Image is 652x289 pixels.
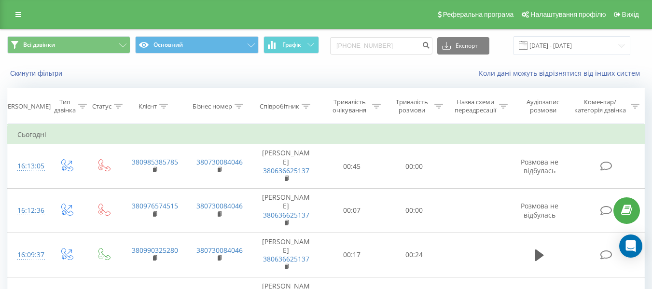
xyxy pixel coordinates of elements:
span: Розмова не відбулась [521,157,558,175]
div: Клієнт [139,102,157,110]
td: 00:24 [383,233,445,277]
a: 380985385785 [132,157,178,166]
div: Тип дзвінка [54,98,76,114]
td: 00:07 [321,189,383,233]
span: Розмова не відбулась [521,201,558,219]
a: 380636625137 [263,166,309,175]
a: 380990325280 [132,246,178,255]
td: [PERSON_NAME] [251,233,321,277]
div: 16:12:36 [17,201,38,220]
span: Налаштування профілю [530,11,606,18]
div: Тривалість очікування [330,98,370,114]
td: 00:00 [383,189,445,233]
button: Основний [135,36,258,54]
a: 380730084046 [196,246,243,255]
div: Open Intercom Messenger [619,234,642,258]
button: Графік [264,36,319,54]
td: 00:00 [383,144,445,189]
div: Співробітник [260,102,299,110]
div: [PERSON_NAME] [2,102,51,110]
span: Реферальна програма [443,11,514,18]
div: Статус [92,102,111,110]
button: Експорт [437,37,489,55]
a: 380730084046 [196,157,243,166]
td: Сьогодні [8,125,645,144]
td: [PERSON_NAME] [251,144,321,189]
div: Тривалість розмови [392,98,432,114]
div: 16:09:37 [17,246,38,264]
a: 380636625137 [263,254,309,263]
input: Пошук за номером [330,37,432,55]
span: Графік [282,41,301,48]
div: Назва схеми переадресації [454,98,497,114]
button: Всі дзвінки [7,36,130,54]
a: 380730084046 [196,201,243,210]
td: 00:17 [321,233,383,277]
a: 380636625137 [263,210,309,220]
div: 16:13:05 [17,157,38,176]
div: Коментар/категорія дзвінка [572,98,628,114]
div: Бізнес номер [193,102,232,110]
button: Скинути фільтри [7,69,67,78]
div: Аудіозапис розмови [519,98,568,114]
span: Вихід [622,11,639,18]
td: 00:45 [321,144,383,189]
td: [PERSON_NAME] [251,189,321,233]
a: Коли дані можуть відрізнятися вiд інших систем [479,69,645,78]
span: Всі дзвінки [23,41,55,49]
a: 380976574515 [132,201,178,210]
